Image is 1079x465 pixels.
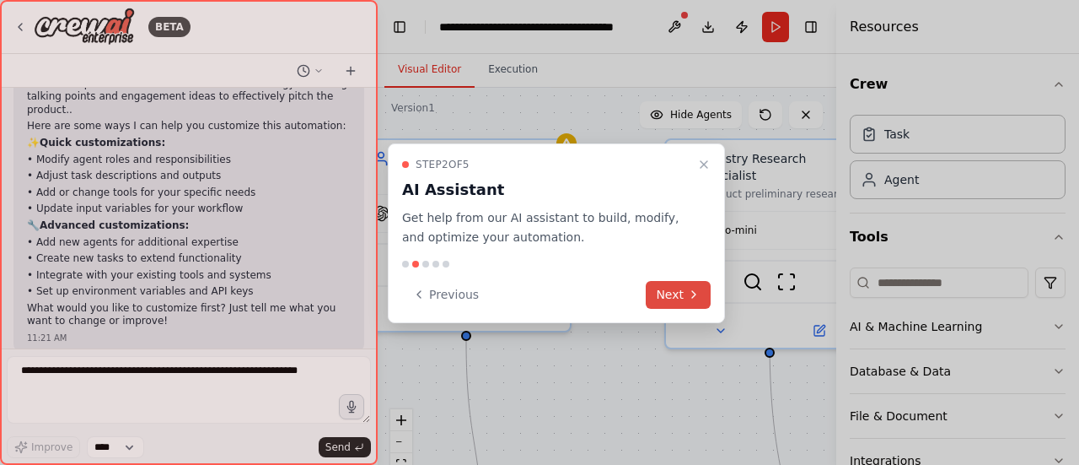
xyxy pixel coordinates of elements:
button: Close walkthrough [694,154,714,175]
button: Previous [402,281,489,309]
button: Hide left sidebar [388,15,411,39]
span: Step 2 of 5 [416,158,470,171]
p: Get help from our AI assistant to build, modify, and optimize your automation. [402,208,690,247]
h3: AI Assistant [402,178,690,202]
button: Next [646,281,711,309]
